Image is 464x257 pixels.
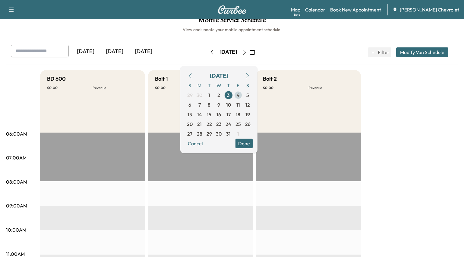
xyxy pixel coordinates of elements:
[236,111,240,118] span: 18
[198,101,201,108] span: 7
[245,120,251,128] span: 26
[236,101,240,108] span: 11
[235,120,241,128] span: 25
[207,130,212,137] span: 29
[187,92,193,99] span: 29
[197,120,202,128] span: 21
[305,6,325,13] a: Calendar
[219,48,237,56] div: [DATE]
[226,120,231,128] span: 24
[368,47,391,57] button: Filter
[185,81,195,90] span: S
[237,92,240,99] span: 4
[227,92,230,99] span: 3
[217,92,220,99] span: 2
[6,202,27,209] p: 09:00AM
[155,85,200,90] p: $ 0.00
[187,130,192,137] span: 27
[155,75,168,83] h5: Bolt 1
[224,81,233,90] span: T
[210,72,228,80] div: [DATE]
[208,92,210,99] span: 1
[237,130,239,137] span: 1
[294,12,300,17] div: Beta
[207,120,212,128] span: 22
[263,85,308,90] p: $ 0.00
[6,27,458,33] h6: View and update your mobile appointment schedule.
[100,45,129,59] div: [DATE]
[208,101,210,108] span: 8
[245,111,250,118] span: 19
[396,47,448,57] button: Modify Van Schedule
[204,81,214,90] span: T
[6,130,27,137] p: 06:00AM
[187,120,193,128] span: 20
[47,75,66,83] h5: BD 600
[6,226,26,233] p: 10:00AM
[233,81,243,90] span: F
[400,6,459,13] span: [PERSON_NAME] Chevrolet
[218,5,247,14] img: Curbee Logo
[378,49,389,56] span: Filter
[308,85,354,90] p: Revenue
[330,6,381,13] a: Book New Appointment
[216,130,222,137] span: 30
[185,139,206,148] button: Cancel
[47,85,93,90] p: $ 0.00
[195,81,204,90] span: M
[6,178,27,185] p: 08:00AM
[243,81,253,90] span: S
[207,111,211,118] span: 15
[129,45,158,59] div: [DATE]
[217,101,220,108] span: 9
[197,92,202,99] span: 30
[214,81,224,90] span: W
[197,111,202,118] span: 14
[226,130,231,137] span: 31
[245,101,250,108] span: 12
[246,92,249,99] span: 5
[6,154,27,161] p: 07:00AM
[93,85,138,90] p: Revenue
[216,120,222,128] span: 23
[235,139,253,148] button: Done
[216,111,221,118] span: 16
[226,101,231,108] span: 10
[226,111,231,118] span: 17
[6,16,458,27] h1: Mobile Service Schedule
[188,111,192,118] span: 13
[291,6,300,13] a: MapBeta
[263,75,277,83] h5: Bolt 2
[188,101,191,108] span: 6
[71,45,100,59] div: [DATE]
[197,130,202,137] span: 28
